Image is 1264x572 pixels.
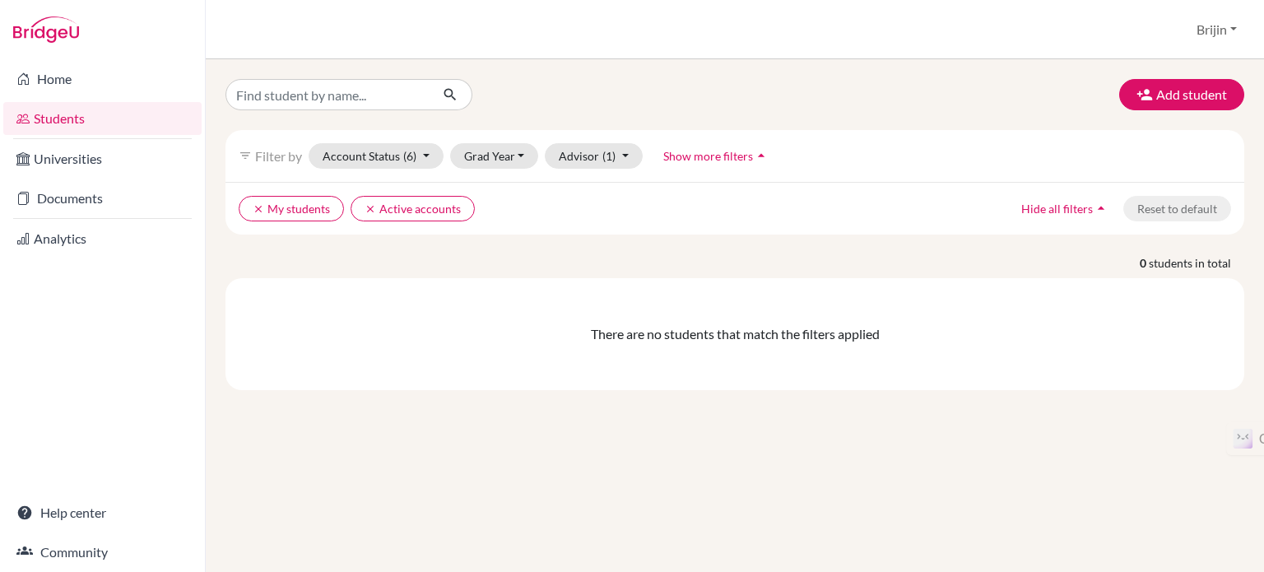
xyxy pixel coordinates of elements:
a: Students [3,102,202,135]
button: Account Status(6) [309,143,444,169]
button: Brijin [1189,14,1244,45]
div: There are no students that match the filters applied [239,324,1231,344]
i: arrow_drop_up [753,147,769,164]
span: Show more filters [663,149,753,163]
button: Hide all filtersarrow_drop_up [1007,196,1123,221]
a: Analytics [3,222,202,255]
i: clear [253,203,264,215]
i: clear [365,203,376,215]
button: Advisor(1) [545,143,643,169]
strong: 0 [1140,254,1149,272]
span: Filter by [255,148,302,164]
img: Bridge-U [13,16,79,43]
button: Show more filtersarrow_drop_up [649,143,783,169]
i: filter_list [239,149,252,162]
button: Reset to default [1123,196,1231,221]
span: (6) [403,149,416,163]
button: Add student [1119,79,1244,110]
a: Community [3,536,202,569]
button: clearMy students [239,196,344,221]
a: Help center [3,496,202,529]
iframe: Intercom live chat [1208,516,1248,556]
i: arrow_drop_up [1093,200,1109,216]
button: clearActive accounts [351,196,475,221]
span: Hide all filters [1021,202,1093,216]
button: Grad Year [450,143,539,169]
a: Home [3,63,202,95]
span: students in total [1149,254,1244,272]
a: Universities [3,142,202,175]
input: Find student by name... [225,79,430,110]
a: Documents [3,182,202,215]
span: (1) [602,149,616,163]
